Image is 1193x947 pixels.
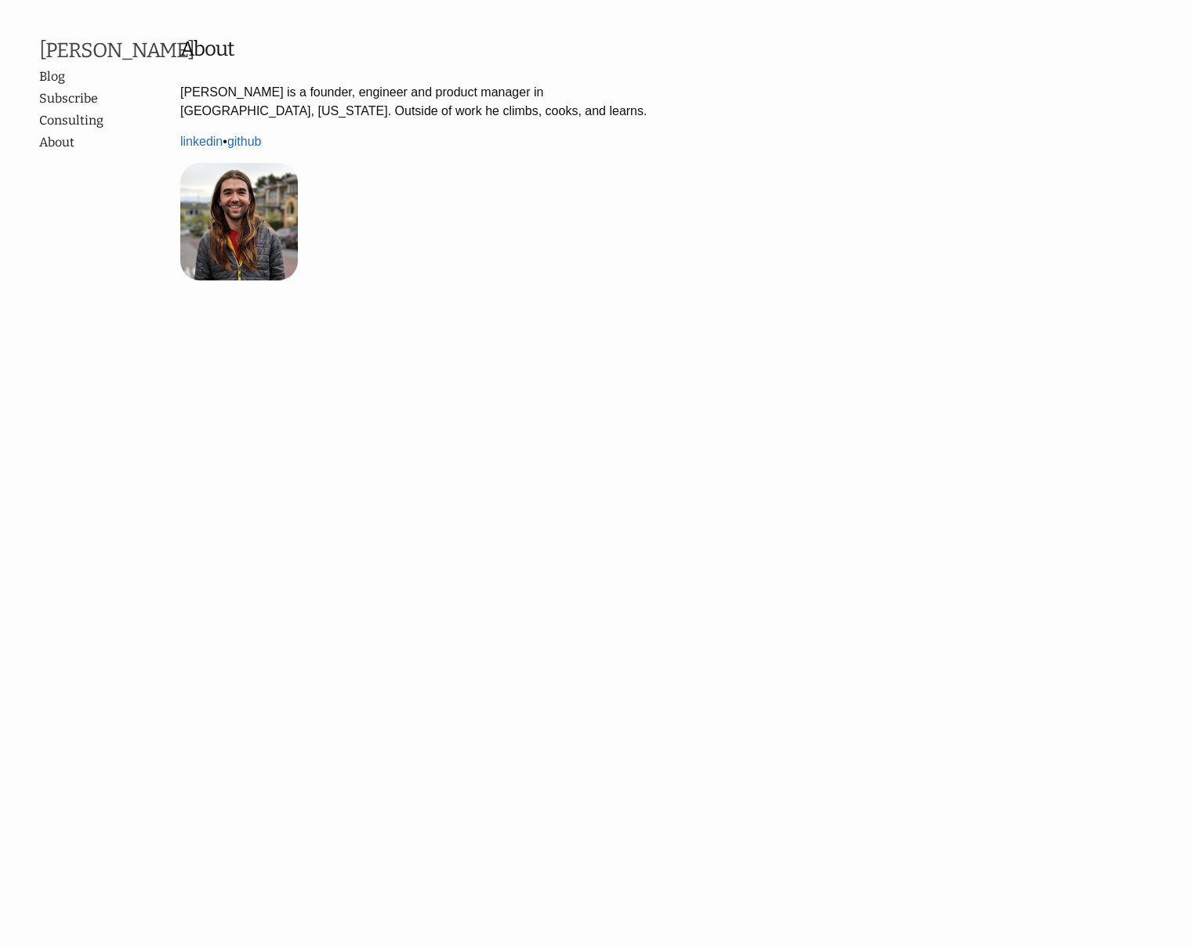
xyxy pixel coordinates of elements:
a: linkedin [180,135,223,148]
a: Blog [39,67,165,86]
p: [PERSON_NAME] is a founder, engineer and product manager in [GEOGRAPHIC_DATA], [US_STATE]. Outsid... [180,83,651,121]
img: profile-photo.jpg [180,163,298,280]
a: Subscribe [39,89,165,108]
a: Consulting [39,111,165,130]
a: About [39,133,180,152]
main: Content [39,39,1154,304]
a: [PERSON_NAME] [39,39,180,63]
a: github [227,135,262,148]
h1: About [180,39,651,60]
p: • [180,132,651,151]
